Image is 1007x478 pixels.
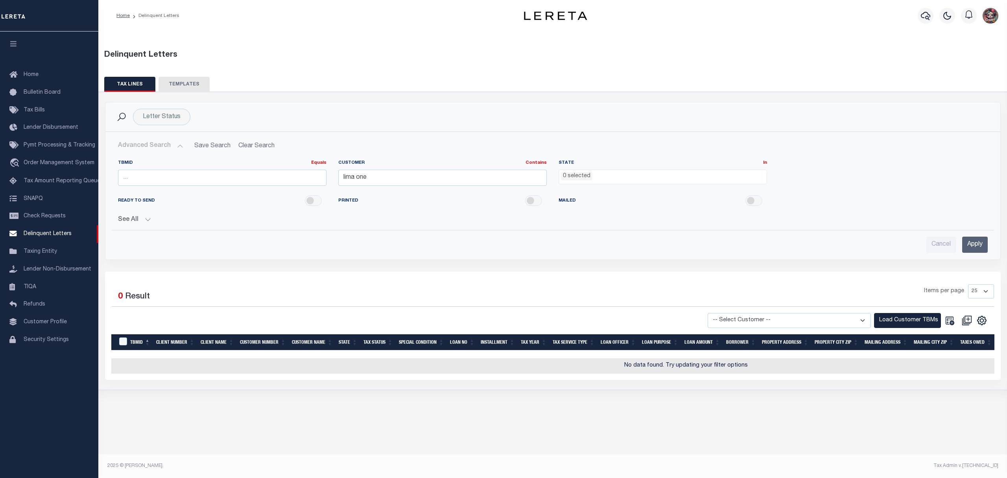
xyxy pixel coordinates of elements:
button: See All [118,216,988,224]
span: Taxing Entity [24,249,57,254]
th: TBMID: activate to sort column descending [127,334,153,350]
th: Customer Number: activate to sort column ascending [237,334,289,350]
th: Tax Service Type: activate to sort column ascending [550,334,598,350]
th: LOAN PURPOSE: activate to sort column ascending [639,334,681,350]
a: Equals [311,161,326,165]
div: Delinquent Letters [104,49,1001,61]
li: Delinquent Letters [130,12,179,19]
th: Property Address: activate to sort column ascending [759,334,812,350]
input: ... [338,170,547,186]
span: Delinquent Letters [24,231,72,237]
span: SNAPQ [24,196,43,201]
th: Client Number: activate to sort column ascending [153,334,197,350]
span: Lender Non-Disbursement [24,267,91,272]
span: Pymt Processing & Tracking [24,143,95,148]
button: Load Customer TBMs [874,313,941,328]
span: READY TO SEND [118,198,155,204]
a: Home [116,13,130,18]
th: Installment: activate to sort column ascending [478,334,518,350]
th: Special Condition: activate to sort column ascending [396,334,447,350]
button: Advanced Search [118,138,183,154]
label: Result [125,291,150,303]
span: Tax Amount Reporting Queue [24,178,100,184]
span: Customer Profile [24,319,67,325]
label: TBMID [118,160,326,167]
span: Check Requests [24,213,66,219]
th: Mailing City Zip: activate to sort column ascending [911,334,957,350]
th: BORROWER: activate to sort column ascending [723,334,759,350]
th: Client Name: activate to sort column ascending [197,334,237,350]
span: Home [24,72,39,78]
span: MAILED [559,198,576,204]
th: Tax Year: activate to sort column ascending [518,334,550,350]
span: Refunds [24,302,45,307]
button: TEMPLATES [159,77,210,92]
a: In [763,161,767,165]
label: Customer [338,160,547,167]
th: TAXES OWED: activate to sort column ascending [957,334,995,350]
span: Items per page [924,287,964,296]
th: STATE: activate to sort column ascending [336,334,360,350]
span: TIQA [24,284,36,289]
label: STATE [559,160,767,167]
th: LOAN OFFICER: activate to sort column ascending [598,334,639,350]
th: LOAN AMOUNT: activate to sort column ascending [681,334,723,350]
input: Apply [962,237,988,253]
span: 0 [118,293,123,301]
button: TAX LINES [104,77,155,92]
span: Bulletin Board [24,90,61,95]
div: Letter Status [133,109,190,125]
span: Lender Disbursement [24,125,78,130]
th: Mailing Address: activate to sort column ascending [861,334,911,350]
span: Order Management System [24,160,94,166]
span: Security Settings [24,337,69,343]
input: ... [118,170,326,186]
li: 0 selected [561,172,592,181]
i: travel_explore [9,158,22,169]
th: Property City Zip: activate to sort column ascending [812,334,861,350]
span: Tax Bills [24,107,45,113]
th: LOAN NO: activate to sort column ascending [447,334,478,350]
span: PRINTED [338,198,358,204]
img: logo-dark.svg [524,11,587,20]
input: Cancel [926,237,956,253]
th: Tax Status: activate to sort column ascending [360,334,396,350]
th: Customer Name: activate to sort column ascending [289,334,336,350]
a: Contains [526,161,547,165]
